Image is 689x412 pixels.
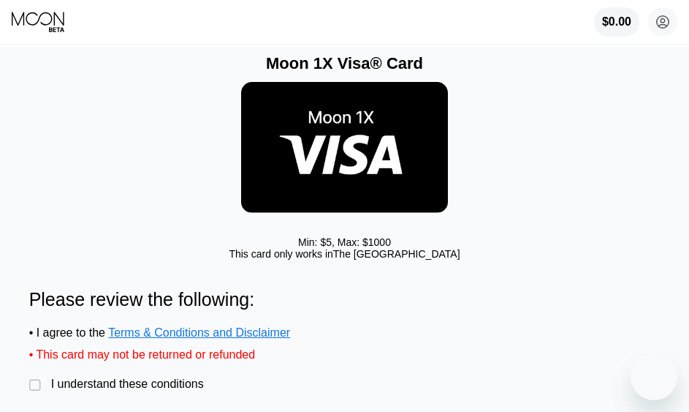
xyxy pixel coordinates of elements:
div: • This card may not be returned or refunded [29,348,661,362]
div: $0.00 [594,7,639,37]
div: • I agree to the [29,326,661,340]
div: Moon 1X Visa® Card [29,54,661,73]
div: Min: $ 5 , Max: $ 1000 [298,236,391,248]
span: Terms & Conditions and Disclaimer [108,326,290,339]
div:  [29,378,44,393]
div: Please review the following: [29,289,661,310]
iframe: Button to launch messaging window [631,353,677,400]
div: This card only works in The [GEOGRAPHIC_DATA] [229,248,460,260]
div: I understand these conditions [51,378,204,391]
div: $0.00 [602,15,631,29]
